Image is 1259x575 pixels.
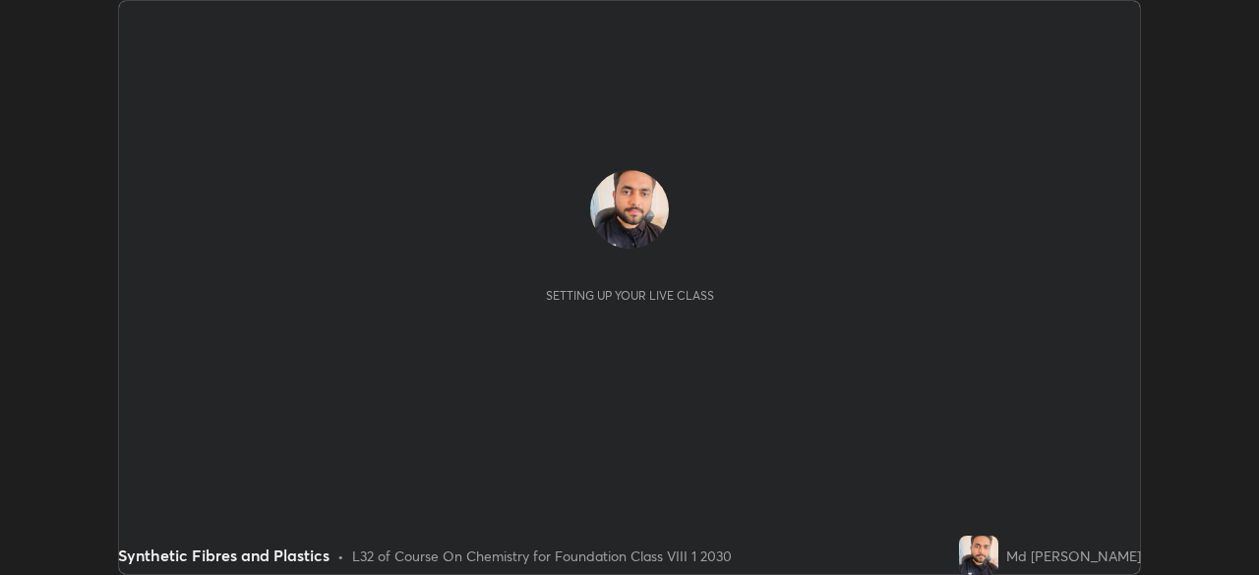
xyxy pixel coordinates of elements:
[337,546,344,566] div: •
[959,536,998,575] img: 7340fbe02a3b4a0e835572b276bbf99b.jpg
[590,170,669,249] img: 7340fbe02a3b4a0e835572b276bbf99b.jpg
[352,546,732,566] div: L32 of Course On Chemistry for Foundation Class VIII 1 2030
[546,288,714,303] div: Setting up your live class
[1006,546,1141,566] div: Md [PERSON_NAME]
[118,544,330,567] div: Synthetic Fibres and Plastics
